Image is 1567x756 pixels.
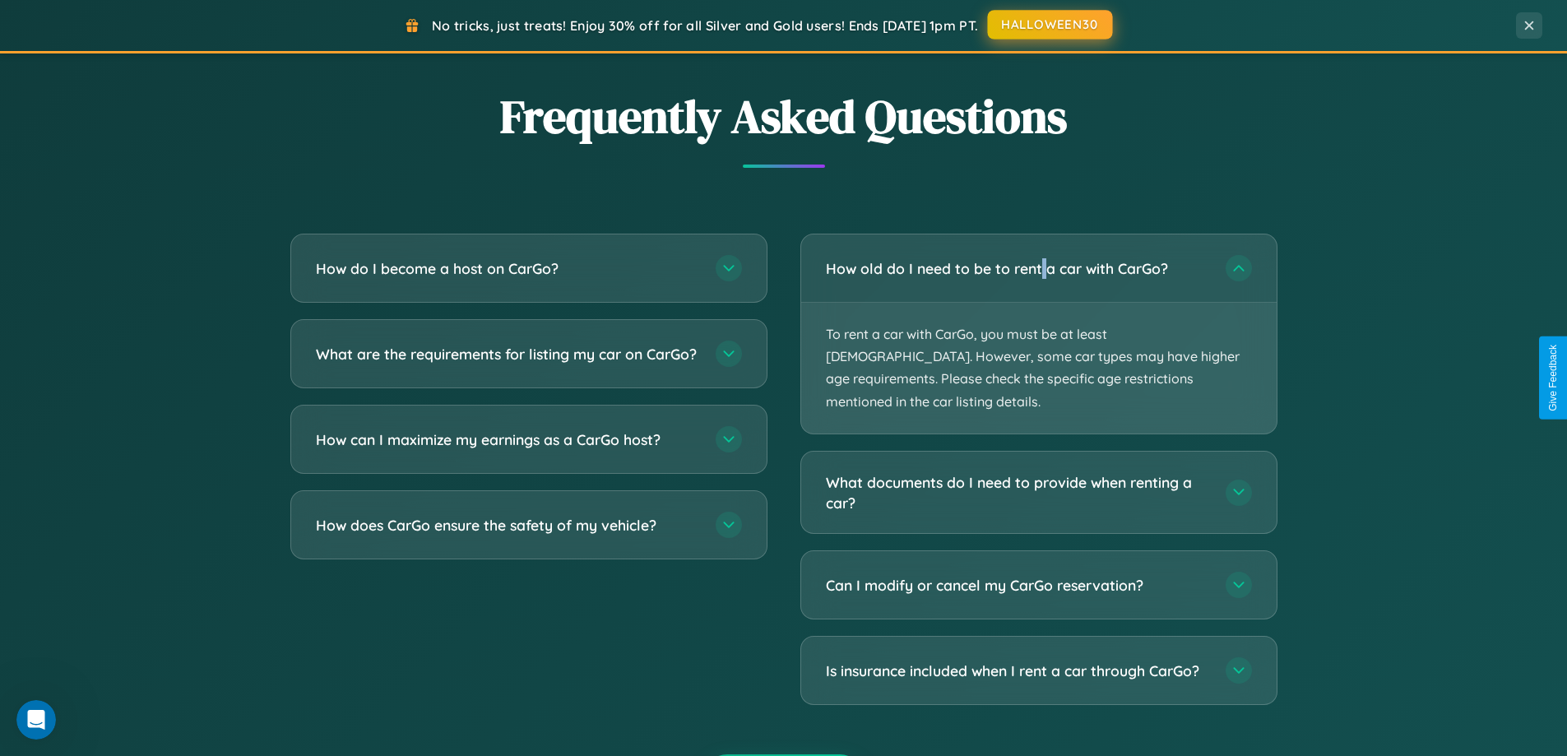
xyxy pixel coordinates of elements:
h3: Is insurance included when I rent a car through CarGo? [826,661,1209,681]
span: No tricks, just treats! Enjoy 30% off for all Silver and Gold users! Ends [DATE] 1pm PT. [432,17,978,34]
h3: What are the requirements for listing my car on CarGo? [316,344,699,364]
p: To rent a car with CarGo, you must be at least [DEMOGRAPHIC_DATA]. However, some car types may ha... [801,303,1277,434]
h3: How do I become a host on CarGo? [316,258,699,279]
iframe: Intercom live chat [16,700,56,740]
h3: How can I maximize my earnings as a CarGo host? [316,429,699,450]
button: HALLOWEEN30 [988,10,1113,39]
h3: Can I modify or cancel my CarGo reservation? [826,575,1209,596]
h3: How old do I need to be to rent a car with CarGo? [826,258,1209,279]
h2: Frequently Asked Questions [290,85,1277,148]
div: Give Feedback [1547,345,1559,411]
h3: How does CarGo ensure the safety of my vehicle? [316,515,699,536]
h3: What documents do I need to provide when renting a car? [826,472,1209,513]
